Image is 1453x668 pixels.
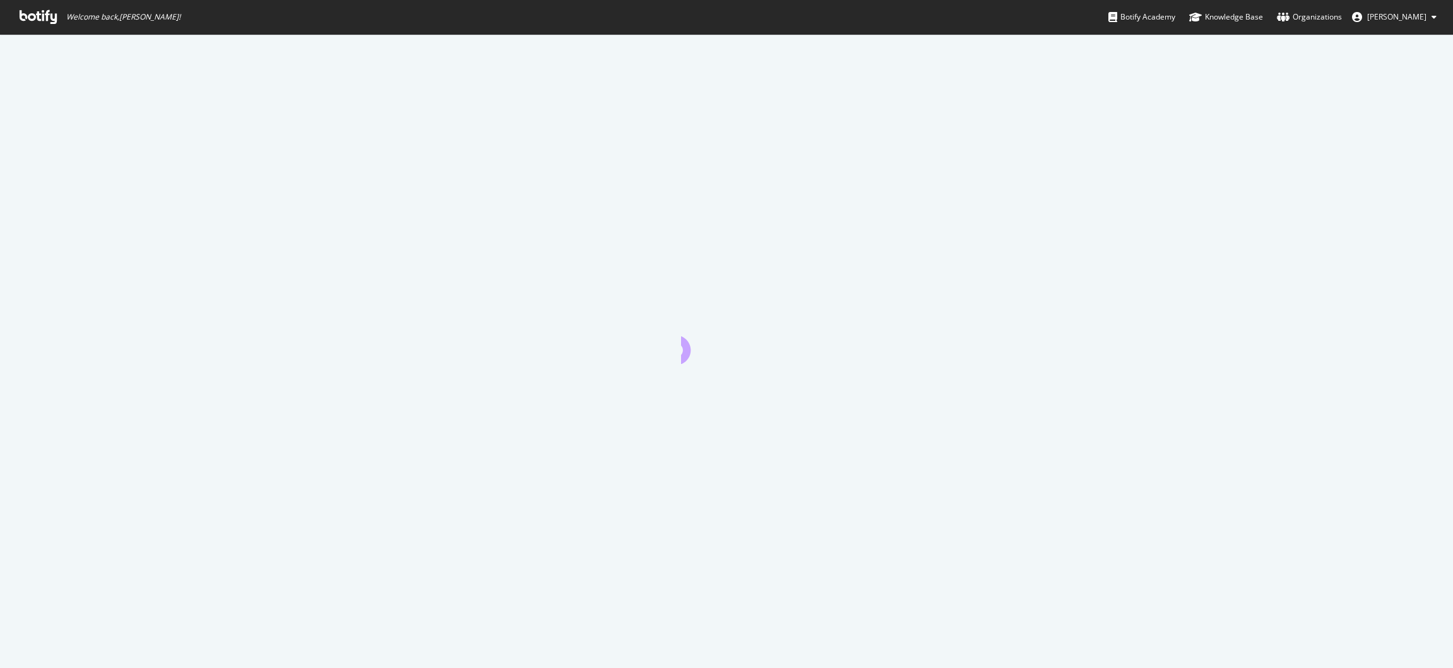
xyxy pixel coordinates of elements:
[66,12,181,22] span: Welcome back, [PERSON_NAME] !
[1342,7,1447,27] button: [PERSON_NAME]
[1189,11,1263,23] div: Knowledge Base
[1277,11,1342,23] div: Organizations
[681,319,772,364] div: animation
[1367,11,1426,22] span: Chris LeCompte
[1108,11,1175,23] div: Botify Academy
